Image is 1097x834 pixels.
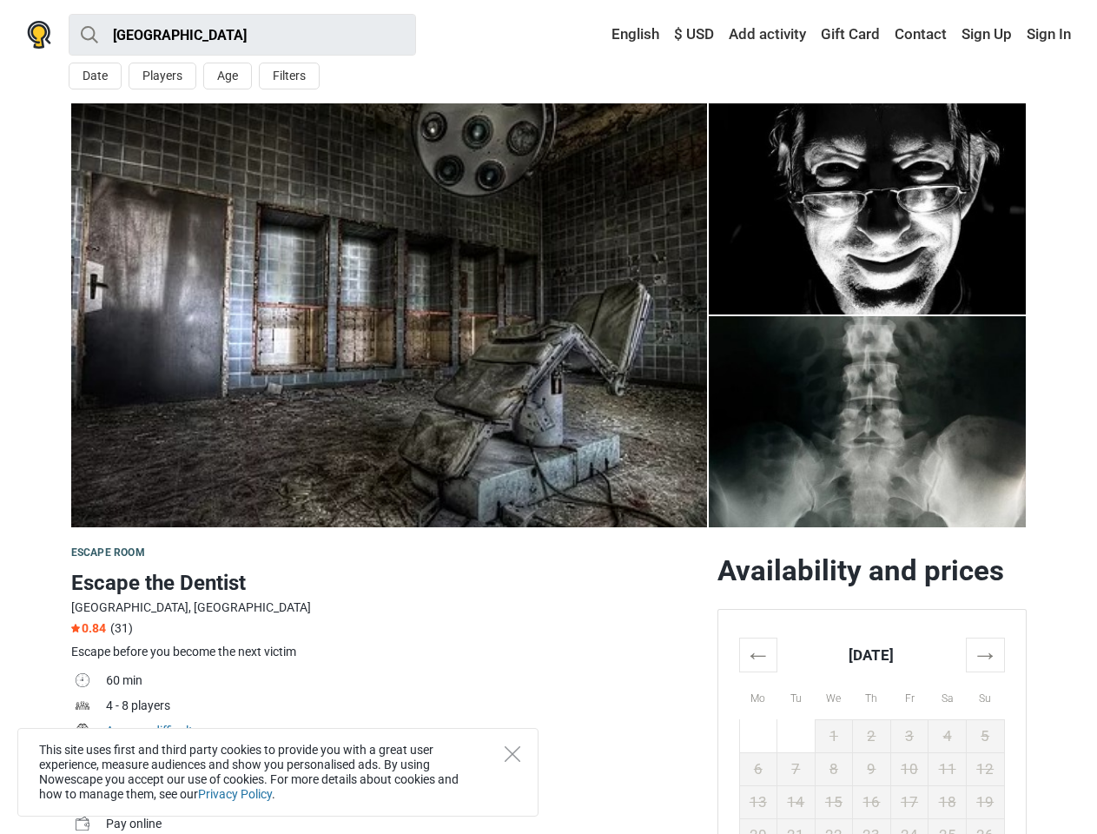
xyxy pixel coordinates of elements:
[110,621,133,635] span: (31)
[777,785,816,818] td: 14
[27,21,51,49] img: Nowescape logo
[106,724,199,738] a: Average difficulty
[739,638,777,672] th: ←
[928,719,967,752] td: 4
[815,719,853,752] td: 1
[71,643,704,661] div: Escape before you become the next victim
[928,785,967,818] td: 18
[815,785,853,818] td: 15
[670,19,718,50] a: $ USD
[966,752,1004,785] td: 12
[739,672,777,719] th: Mo
[599,29,611,41] img: English
[709,103,1027,314] a: Escape the Dentist photo 3
[928,752,967,785] td: 11
[71,567,704,599] h1: Escape the Dentist
[966,638,1004,672] th: →
[71,103,707,527] img: Escape the Dentist photo 13
[815,672,853,719] th: We
[69,63,122,89] button: Date
[71,621,106,635] span: 0.84
[739,752,777,785] td: 6
[505,746,520,762] button: Close
[777,638,967,672] th: [DATE]
[595,19,664,50] a: English
[966,672,1004,719] th: Su
[1022,19,1071,50] a: Sign In
[106,815,704,833] div: Pay online
[71,103,707,527] a: Escape the Dentist photo 12
[815,752,853,785] td: 8
[890,19,951,50] a: Contact
[17,728,539,817] div: This site uses first and third party cookies to provide you with a great user experience, measure...
[71,624,80,632] img: Star
[928,672,967,719] th: Sa
[198,787,272,801] a: Privacy Policy
[739,785,777,818] td: 13
[71,546,145,559] span: Escape room
[709,316,1027,527] a: Escape the Dentist photo 4
[724,19,810,50] a: Add activity
[890,785,928,818] td: 17
[709,316,1027,527] img: Escape the Dentist photo 5
[717,553,1027,588] h2: Availability and prices
[709,103,1027,314] img: Escape the Dentist photo 4
[259,63,320,89] button: Filters
[853,785,891,818] td: 16
[853,752,891,785] td: 9
[106,695,704,720] td: 4 - 8 players
[816,19,884,50] a: Gift Card
[890,719,928,752] td: 3
[777,672,816,719] th: Tu
[71,599,704,617] div: [GEOGRAPHIC_DATA], [GEOGRAPHIC_DATA]
[129,63,196,89] button: Players
[890,752,928,785] td: 10
[777,752,816,785] td: 7
[966,785,1004,818] td: 19
[106,670,704,695] td: 60 min
[957,19,1016,50] a: Sign Up
[966,719,1004,752] td: 5
[853,672,891,719] th: Th
[890,672,928,719] th: Fr
[853,719,891,752] td: 2
[203,63,252,89] button: Age
[69,14,416,56] input: try “London”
